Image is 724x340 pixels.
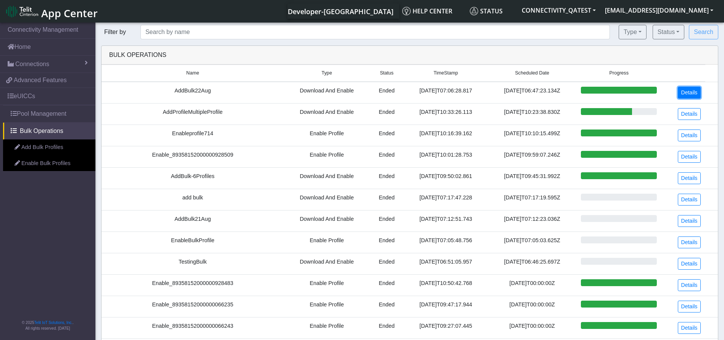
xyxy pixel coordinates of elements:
td: EnableBulkProfile [102,232,284,253]
a: Status [467,3,517,19]
a: Your current platform instance [287,3,393,19]
td: [DATE]T09:59:07.246Z [488,146,576,167]
a: Details [678,87,701,99]
td: add bulk [102,189,284,210]
td: [DATE]T09:47:17.944 [404,296,488,317]
a: Add Bulk Profiles [3,139,95,155]
td: [DATE]T10:23:38.830Z [488,103,576,125]
a: Details [678,172,701,184]
td: [DATE]T00:00:00Z [488,274,576,296]
a: Details [678,108,701,120]
span: Advanced Features [14,76,67,85]
td: Download And Enable [284,210,370,232]
td: [DATE]T10:33:26.113 [404,103,488,125]
td: [DATE]T10:01:28.753 [404,146,488,167]
td: Enable Profile [284,232,370,253]
td: TestingBulk [102,253,284,274]
td: [DATE]T07:17:19.595Z [488,189,576,210]
td: AddProfileMultipleProfile [102,103,284,125]
td: [DATE]T07:06:28.817 [404,82,488,104]
td: Enable_89358152000000066235 [102,296,284,317]
span: Status [470,7,503,15]
a: Telit IoT Solutions, Inc. [34,321,73,325]
td: Ended [370,167,404,189]
a: Details [678,151,701,163]
a: Enable Bulk Profiles [3,155,95,172]
td: [DATE]T06:46:25.697Z [488,253,576,274]
span: Help center [402,7,452,15]
td: [DATE]T07:05:48.756 [404,232,488,253]
td: Ended [370,232,404,253]
td: Ended [370,296,404,317]
div: Bulk Operations [103,50,716,60]
td: Ended [370,82,404,104]
button: Type [619,25,647,39]
td: [DATE]T06:47:23.134Z [488,82,576,104]
td: [DATE]T06:51:05.957 [404,253,488,274]
a: Details [678,194,701,206]
td: Download And Enable [284,167,370,189]
span: Bulk Operations [20,126,63,136]
td: [DATE]T07:12:51.743 [404,210,488,232]
a: Help center [399,3,467,19]
td: Enable Profile [284,317,370,338]
td: Enableprofile714 [102,125,284,146]
a: Details [678,279,701,291]
a: Details [678,236,701,248]
span: TimeStamp [434,70,458,77]
td: Ended [370,210,404,232]
td: Ended [370,274,404,296]
td: [DATE]T00:00:00Z [488,296,576,317]
img: logo-telit-cinterion-gw-new.png [6,5,38,18]
span: App Center [41,6,98,20]
button: Status [653,25,684,39]
td: Enable_89358152000000066243 [102,317,284,338]
td: Ended [370,103,404,125]
td: Ended [370,189,404,210]
a: App Center [6,3,97,19]
td: Enable_89358152000000928509 [102,146,284,167]
td: [DATE]T07:05:03.625Z [488,232,576,253]
td: Ended [370,253,404,274]
span: Connections [15,60,49,69]
a: Details [678,258,701,270]
a: Details [678,215,701,227]
td: Download And Enable [284,103,370,125]
button: [EMAIL_ADDRESS][DOMAIN_NAME] [600,3,718,17]
td: [DATE]T10:16:39.162 [404,125,488,146]
td: Download And Enable [284,253,370,274]
td: Enable Profile [284,296,370,317]
td: Download And Enable [284,189,370,210]
td: Ended [370,317,404,338]
a: Details [678,130,701,141]
span: Type [322,70,332,77]
td: Ended [370,125,404,146]
td: [DATE]T09:27:07.445 [404,317,488,338]
td: AddBulk-6Profiles [102,167,284,189]
td: [DATE]T10:10:15.499Z [488,125,576,146]
span: Name [186,70,199,77]
td: [DATE]T09:50:02.861 [404,167,488,189]
td: Enable Profile [284,146,370,167]
td: [DATE]T09:45:31.992Z [488,167,576,189]
input: Search by name [140,25,610,39]
a: Pool Management [3,105,95,122]
td: [DATE]T07:17:47.228 [404,189,488,210]
td: Enable_89358152000000928483 [102,274,284,296]
span: Developer-[GEOGRAPHIC_DATA] [288,7,393,16]
img: status.svg [470,7,478,15]
td: [DATE]T07:12:23.036Z [488,210,576,232]
a: Details [678,322,701,334]
a: Bulk Operations [3,123,95,139]
td: Enable Profile [284,274,370,296]
td: AddBulk21Aug [102,210,284,232]
span: Scheduled Date [515,70,549,77]
button: CONNECTIVITY_QATEST [517,3,600,17]
img: knowledge.svg [402,7,411,15]
a: Details [678,301,701,312]
span: Filter by [101,29,129,35]
td: Download And Enable [284,82,370,104]
span: Status [380,70,393,77]
span: Progress [610,70,629,77]
td: [DATE]T00:00:00Z [488,317,576,338]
